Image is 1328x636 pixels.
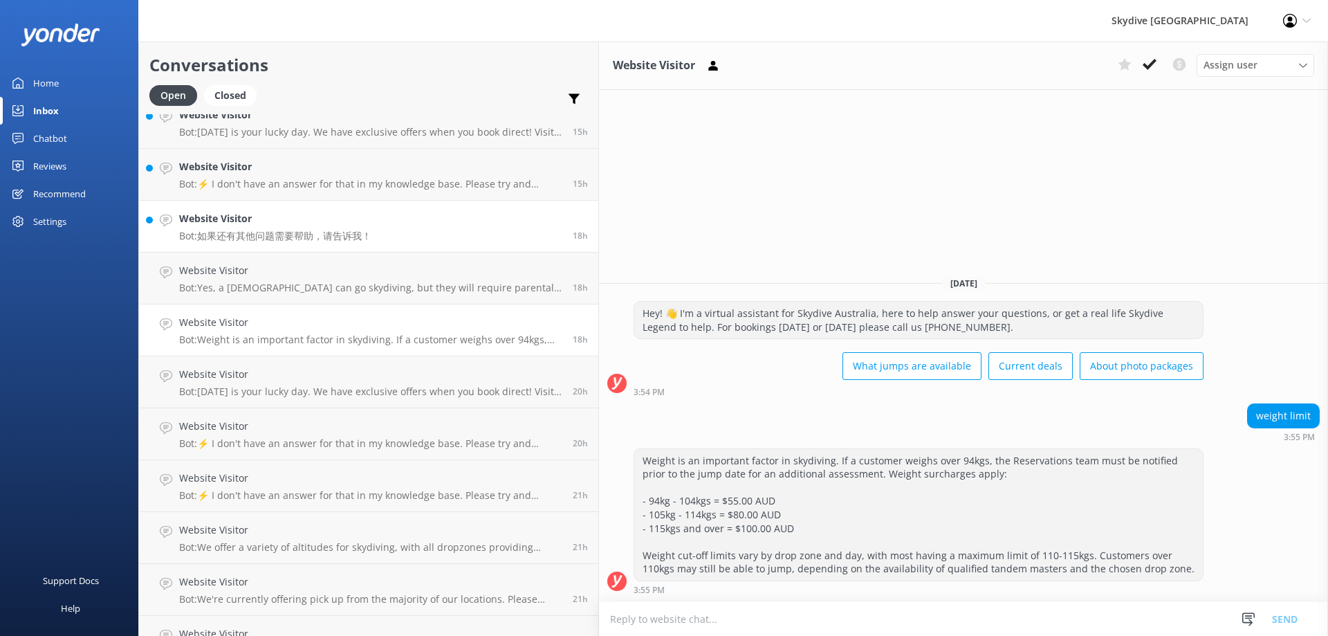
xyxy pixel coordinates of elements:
div: Oct 12 2025 03:55pm (UTC +10:00) Australia/Brisbane [634,585,1203,594]
div: Open [149,85,197,106]
h4: Website Visitor [179,263,562,278]
div: Chatbot [33,125,67,152]
h4: Website Visitor [179,315,562,330]
div: Hey! 👋 I'm a virtual assistant for Skydive Australia, here to help answer your questions, or get ... [634,302,1203,338]
button: About photo packages [1080,352,1203,380]
span: Oct 12 2025 02:09pm (UTC +10:00) Australia/Brisbane [573,437,588,449]
div: Oct 12 2025 03:54pm (UTC +10:00) Australia/Brisbane [634,387,1203,397]
div: Support Docs [43,567,99,594]
strong: 3:55 PM [634,586,665,594]
p: Bot: We offer a variety of altitudes for skydiving, with all dropzones providing jumps up to 15,0... [179,541,562,554]
h4: Website Visitor [179,523,562,538]
span: Oct 12 2025 01:20pm (UTC +10:00) Australia/Brisbane [573,541,588,553]
span: Assign user [1203,57,1257,73]
p: Bot: We're currently offering pick up from the majority of our locations. Please check online for... [179,593,562,606]
span: Oct 12 2025 01:23pm (UTC +10:00) Australia/Brisbane [573,489,588,501]
h4: Website Visitor [179,574,562,590]
strong: 3:55 PM [1284,433,1315,442]
div: Recommend [33,180,86,208]
button: What jumps are available [842,352,981,380]
div: Oct 12 2025 03:55pm (UTC +10:00) Australia/Brisbane [1247,432,1320,442]
p: Bot: ⚡ I don't have an answer for that in my knowledge base. Please try and rephrase your questio... [179,489,562,502]
h4: Website Visitor [179,107,562,122]
span: Oct 12 2025 07:13pm (UTC +10:00) Australia/Brisbane [573,178,588,190]
a: Website VisitorBot:[DATE] is your lucky day. We have exclusive offers when you book direct! Visit... [139,97,598,149]
a: Open [149,87,204,102]
h4: Website Visitor [179,159,562,174]
h2: Conversations [149,52,588,78]
a: Website VisitorBot:We offer a variety of altitudes for skydiving, with all dropzones providing ju... [139,512,598,564]
h4: Website Visitor [179,367,562,382]
h4: Website Visitor [179,471,562,486]
strong: 3:54 PM [634,388,665,397]
div: Reviews [33,152,66,180]
p: Bot: ⚡ I don't have an answer for that in my knowledge base. Please try and rephrase your questio... [179,437,562,450]
h4: Website Visitor [179,419,562,434]
div: Inbox [33,97,59,125]
span: Oct 12 2025 03:55pm (UTC +10:00) Australia/Brisbane [573,334,588,345]
a: Website VisitorBot:⚡ I don't have an answer for that in my knowledge base. Please try and rephras... [139,408,598,460]
h3: Website Visitor [613,57,695,75]
span: Oct 12 2025 03:57pm (UTC +10:00) Australia/Brisbane [573,282,588,293]
div: Help [61,594,80,622]
p: Bot: ⚡ I don't have an answer for that in my knowledge base. Please try and rephrase your questio... [179,178,562,190]
p: Bot: 如果还有其他问题需要帮助，请告诉我！ [179,230,371,242]
span: Oct 12 2025 04:10pm (UTC +10:00) Australia/Brisbane [573,230,588,242]
h4: Website Visitor [179,211,371,226]
img: yonder-white-logo.png [21,24,100,46]
span: Oct 12 2025 01:01pm (UTC +10:00) Australia/Brisbane [573,593,588,605]
a: Website VisitorBot:⚡ I don't have an answer for that in my knowledge base. Please try and rephras... [139,460,598,512]
p: Bot: [DATE] is your lucky day. We have exclusive offers when you book direct! Visit our specials ... [179,126,562,138]
a: Closed [204,87,264,102]
div: weight limit [1248,404,1319,428]
div: Settings [33,208,66,235]
div: Assign User [1197,54,1314,76]
div: Weight is an important factor in skydiving. If a customer weighs over 94kgs, the Reservations tea... [634,449,1203,581]
p: Bot: Yes, a [DEMOGRAPHIC_DATA] can go skydiving, but they will require parental or legal guardian... [179,282,562,294]
a: Website VisitorBot:We're currently offering pick up from the majority of our locations. Please ch... [139,564,598,616]
a: Website VisitorBot:如果还有其他问题需要帮助，请告诉我！18h [139,201,598,253]
a: Website VisitorBot:⚡ I don't have an answer for that in my knowledge base. Please try and rephras... [139,149,598,201]
a: Website VisitorBot:Yes, a [DEMOGRAPHIC_DATA] can go skydiving, but they will require parental or ... [139,253,598,305]
a: Website VisitorBot:[DATE] is your lucky day. We have exclusive offers when you book direct! Visit... [139,356,598,408]
p: Bot: Weight is an important factor in skydiving. If a customer weighs over 94kgs, the Reservation... [179,334,562,346]
div: Home [33,69,59,97]
div: Closed [204,85,257,106]
span: [DATE] [942,278,986,289]
button: Current deals [988,352,1073,380]
span: Oct 12 2025 02:23pm (UTC +10:00) Australia/Brisbane [573,385,588,397]
a: Website VisitorBot:Weight is an important factor in skydiving. If a customer weighs over 94kgs, t... [139,305,598,356]
p: Bot: [DATE] is your lucky day. We have exclusive offers when you book direct! Visit our specials ... [179,385,562,398]
span: Oct 12 2025 07:32pm (UTC +10:00) Australia/Brisbane [573,126,588,138]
